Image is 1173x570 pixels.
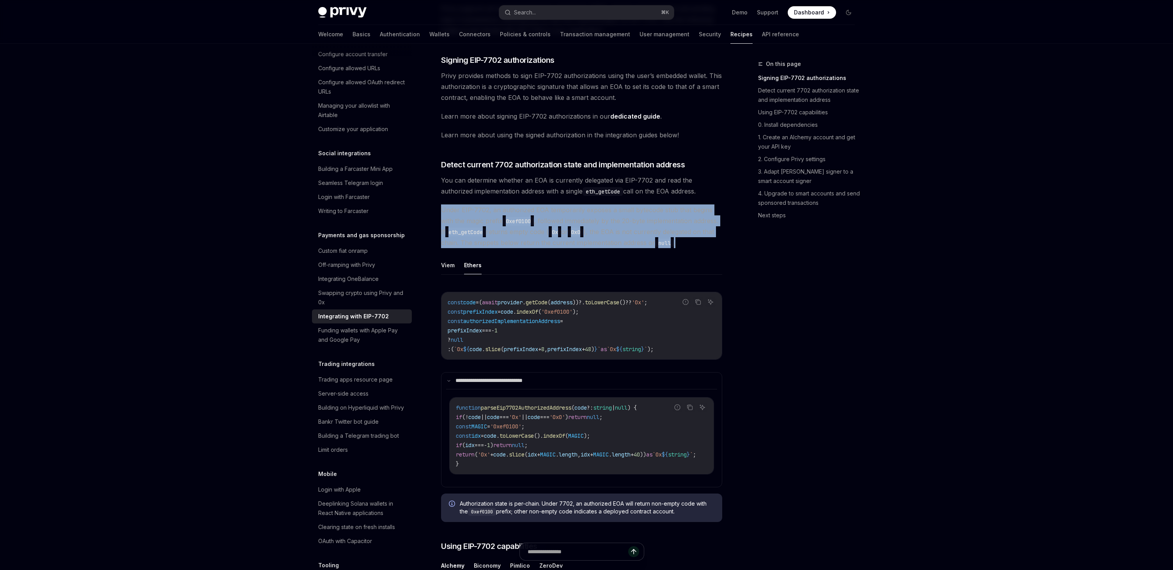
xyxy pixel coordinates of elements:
a: Login with Farcaster [312,190,412,204]
span: code [470,346,482,353]
a: Limit orders [312,443,412,457]
span: const [448,299,463,306]
button: Report incorrect code [680,297,691,307]
a: Wallets [429,25,450,44]
span: idx [581,451,590,458]
span: authorizedImplementationAddress [463,318,560,325]
button: Copy the contents from the code block [693,297,703,307]
span: . [506,451,509,458]
span: code [487,414,500,421]
span: Privy provides methods to sign EIP-7702 authorizations using the user’s embedded wallet. This aut... [441,70,722,103]
div: Integrating OneBalance [318,274,379,284]
span: || [521,414,528,421]
span: MAGIC [593,451,609,458]
span: ${ [463,346,470,353]
span: ); [572,308,579,315]
span: ( [462,414,465,421]
span: Detect current 7702 authorization state and implementation address [441,159,685,170]
span: '0x' [632,299,644,306]
span: === [475,442,484,449]
a: Using EIP-7702 capabilities [758,106,861,119]
a: Signing EIP-7702 authorizations [758,72,861,84]
a: Custom fiat onramp [312,244,412,258]
span: + [537,451,540,458]
span: '0x' [478,451,490,458]
div: Login with Farcaster [318,192,370,202]
div: Server-side access [318,389,369,398]
button: Viem [441,256,455,274]
span: code [493,451,506,458]
a: Basics [353,25,370,44]
a: dedicated guide [610,112,660,121]
code: 0x [549,228,561,236]
span: . [513,308,516,315]
span: ( [501,346,504,353]
span: ( [475,451,478,458]
span: indexOf [516,308,538,315]
span: code [501,308,513,315]
span: const [456,423,471,430]
div: Custom fiat onramp [318,246,368,256]
span: idx [528,451,537,458]
a: Next steps [758,209,861,222]
div: Integrating with EIP-7702 [318,312,389,321]
a: Demo [732,9,748,16]
h5: Payments and gas sponsorship [318,231,405,240]
span: '0x' [509,414,521,421]
span: const [448,308,463,315]
a: Swapping crypto using Privy and 0x [312,286,412,309]
a: Security [699,25,721,44]
span: const [448,318,463,325]
span: () [619,299,625,306]
div: Funding wallets with Apple Pay and Google Pay [318,326,407,344]
div: Limit orders [318,445,348,455]
button: Copy the contents from the code block [685,402,695,412]
span: ; [524,442,528,449]
span: `0x [454,346,463,353]
span: } [641,346,644,353]
a: Server-side access [312,387,412,401]
span: ` [690,451,693,458]
span: === [482,327,491,334]
span: . [523,299,526,306]
a: 2. Configure Privy settings [758,153,861,165]
span: You can determine whether an EOA is currently delegated via EIP-7702 and read the authorized impl... [441,175,722,197]
span: === [500,414,509,421]
a: Clearing state on fresh installs [312,520,412,534]
span: code [528,414,540,421]
svg: Info [449,501,457,508]
span: = [476,299,479,306]
a: 0. Install dependencies [758,119,861,131]
span: . [556,451,559,458]
span: ! [465,414,468,421]
span: ) [565,414,568,421]
a: Managing your allowlist with Airtable [312,99,412,122]
span: if [456,442,462,449]
span: } [456,460,459,467]
span: } [594,346,597,353]
span: || [481,414,487,421]
span: getCode [526,299,548,306]
span: null [451,336,463,343]
button: Ask AI [697,402,707,412]
span: prefixIndex [463,308,498,315]
a: Trading apps resource page [312,373,412,387]
span: slice [509,451,524,458]
div: Configure allowed OAuth redirect URLs [318,78,407,96]
span: ( [565,432,568,439]
div: Bankr Twitter bot guide [318,417,379,426]
a: Connectors [459,25,491,44]
span: , [578,451,581,458]
span: `0x [607,346,616,353]
span: ( [571,404,574,411]
div: Deeplinking Solana wallets in React Native applications [318,499,407,518]
span: + [582,346,585,353]
a: 3. Adapt [PERSON_NAME] signer to a smart account signer [758,165,861,187]
span: as [601,346,607,353]
span: idx [471,432,481,439]
a: Authentication [380,25,420,44]
div: Building on Hyperliquid with Privy [318,403,404,412]
span: code [484,432,496,439]
span: string [622,346,641,353]
code: 0xef0100 [503,217,534,226]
